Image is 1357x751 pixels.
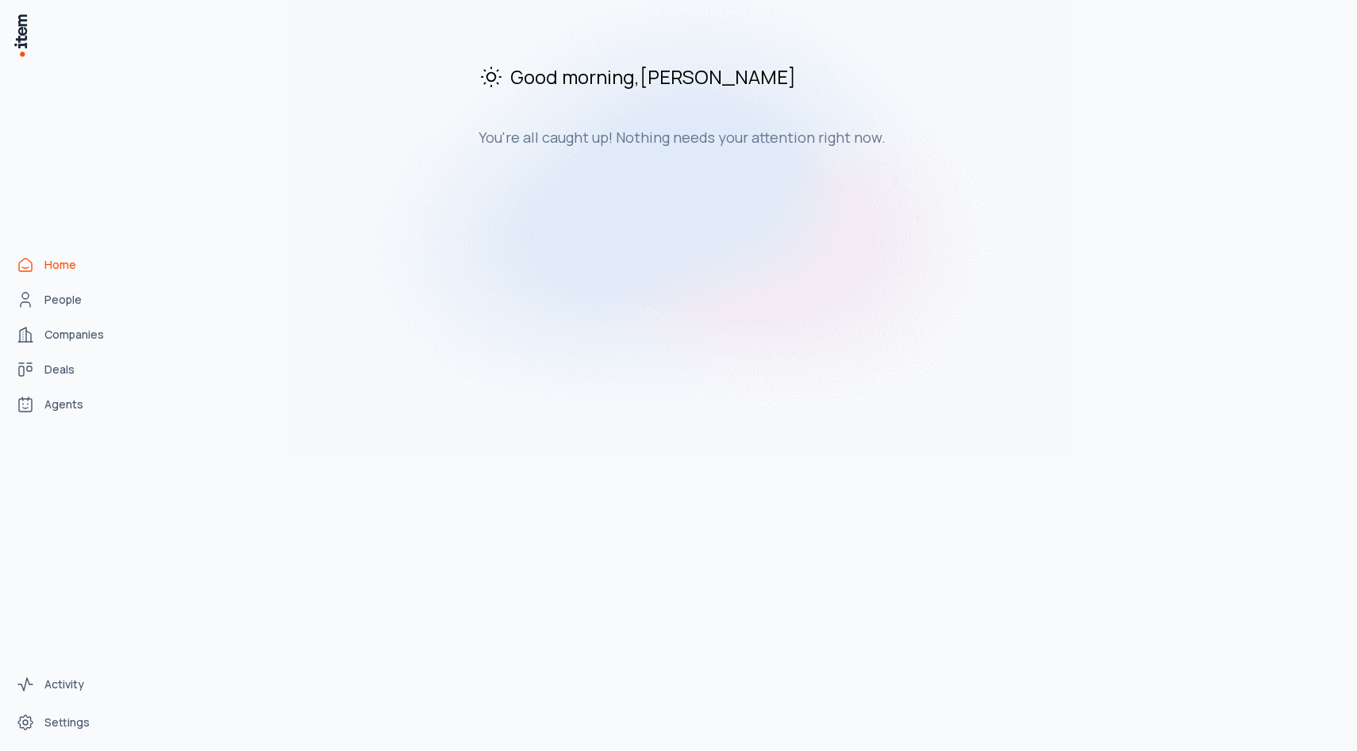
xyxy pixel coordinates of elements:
span: Home [44,257,76,273]
a: Companies [10,319,130,351]
h3: You're all caught up! Nothing needs your attention right now. [479,128,1012,147]
a: Deals [10,354,130,385]
h2: Good morning , [PERSON_NAME] [479,63,1012,90]
a: Activity [10,669,130,700]
span: Deals [44,362,75,377]
a: Settings [10,707,130,738]
a: Agents [10,389,130,420]
a: People [10,284,130,316]
span: Agents [44,397,83,412]
span: Activity [44,676,84,692]
img: Item Brain Logo [13,13,29,58]
a: Home [10,249,130,281]
span: Settings [44,715,90,730]
span: People [44,292,82,308]
span: Companies [44,327,104,343]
